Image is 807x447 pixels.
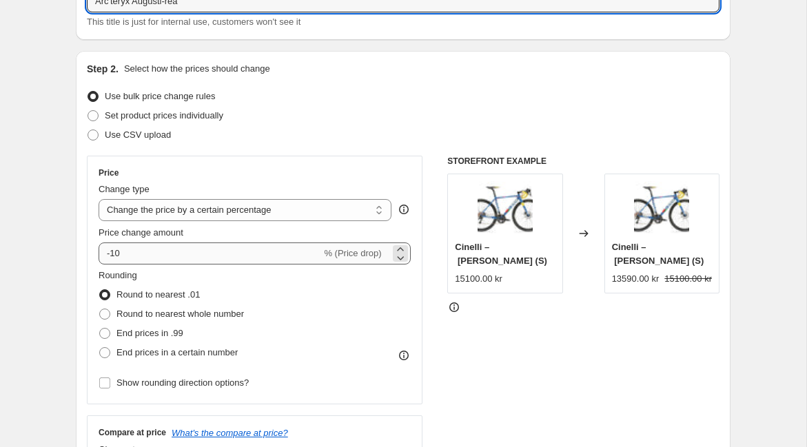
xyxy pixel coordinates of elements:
span: End prices in a certain number [116,347,238,357]
img: ZYDECO_LALA_80x.jpg [478,181,533,236]
span: Price change amount [99,227,183,238]
span: Change type [99,184,150,194]
h2: Step 2. [87,62,119,76]
span: This title is just for internal use, customers won't see it [87,17,300,27]
div: help [397,202,411,216]
span: Round to nearest whole number [116,309,244,319]
span: Cinelli – [PERSON_NAME] (S) [455,242,547,266]
h6: STOREFRONT EXAMPLE [447,156,719,167]
span: Rounding [99,270,137,280]
h3: Price [99,167,119,178]
div: 15100.00 kr [455,272,502,286]
button: What's the compare at price? [172,428,288,438]
strike: 15100.00 kr [664,272,712,286]
span: Show rounding direction options? [116,377,249,388]
span: Round to nearest .01 [116,289,200,300]
span: Use bulk price change rules [105,91,215,101]
h3: Compare at price [99,427,166,438]
div: 13590.00 kr [612,272,660,286]
span: % (Price drop) [324,248,381,258]
p: Select how the prices should change [124,62,270,76]
input: -15 [99,242,321,264]
span: Use CSV upload [105,129,171,140]
span: End prices in .99 [116,328,183,338]
span: Set product prices individually [105,110,223,121]
img: ZYDECO_LALA_80x.jpg [634,181,689,236]
span: Cinelli – [PERSON_NAME] (S) [612,242,704,266]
